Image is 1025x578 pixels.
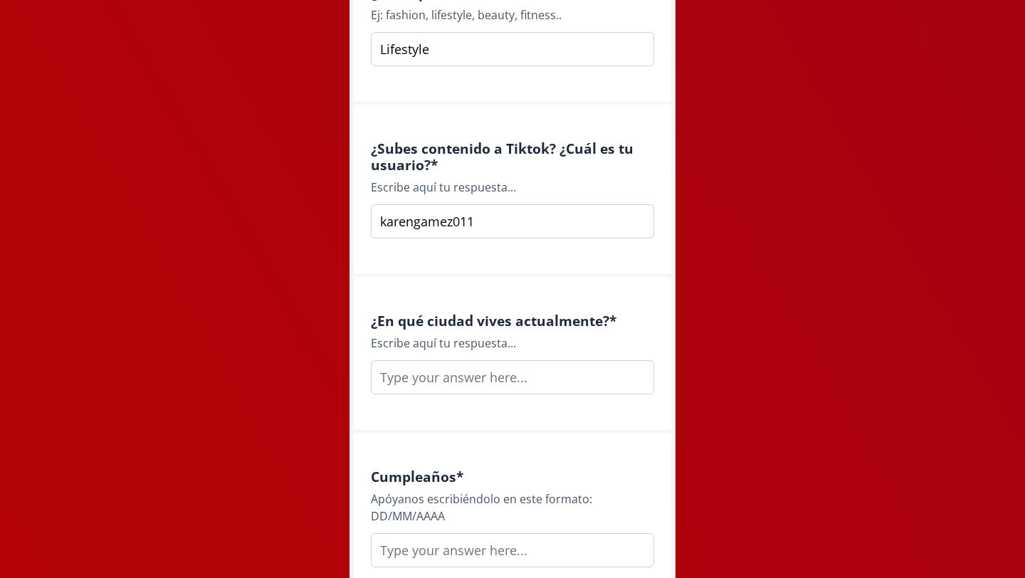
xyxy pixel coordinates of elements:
div: Ej: fashion, lifestyle, beauty, fitness.. [371,6,654,23]
h4: ¿Subes contenido a Tiktok? ¿Cuál es tu usuario? * [371,140,654,173]
input: Type your answer here... [371,204,654,238]
div: Apóyanos escribiéndolo en este formato: DD/MM/AAAA [371,490,654,525]
input: Type your answer here... [371,533,654,567]
input: Type your answer here... [371,360,654,394]
div: Escribe aquí tu respuesta... [371,335,654,352]
h4: ¿En qué ciudad vives actualmente? * [371,312,654,329]
div: Escribe aquí tu respuesta... [371,179,654,196]
h4: Cumpleaños * [371,468,654,485]
input: Type your answer here... [371,32,654,66]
